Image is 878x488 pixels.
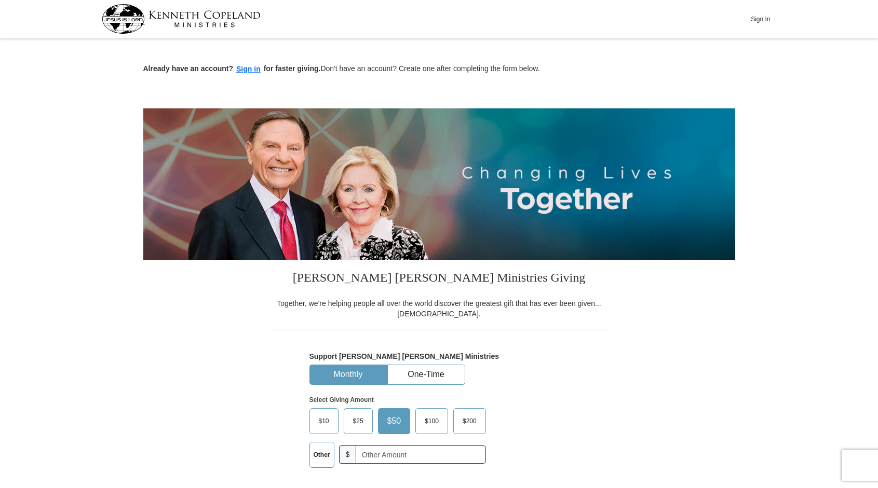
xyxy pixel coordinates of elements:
button: Sign in [233,63,264,75]
span: $100 [420,413,444,429]
h5: Support [PERSON_NAME] [PERSON_NAME] Ministries [309,352,569,361]
button: Sign In [745,11,776,27]
input: Other Amount [356,445,485,464]
div: Together, we're helping people all over the world discover the greatest gift that has ever been g... [271,298,608,319]
button: Monthly [310,365,387,384]
strong: Select Giving Amount [309,396,374,403]
span: $50 [382,413,407,429]
img: kcm-header-logo.svg [102,4,261,34]
span: $ [339,445,357,464]
span: $25 [348,413,369,429]
h3: [PERSON_NAME] [PERSON_NAME] Ministries Giving [271,260,608,298]
button: One-Time [388,365,465,384]
span: $200 [457,413,482,429]
label: Other [310,442,334,467]
strong: Already have an account? for faster giving. [143,64,321,73]
span: $10 [314,413,334,429]
p: Don't have an account? Create one after completing the form below. [143,63,735,75]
